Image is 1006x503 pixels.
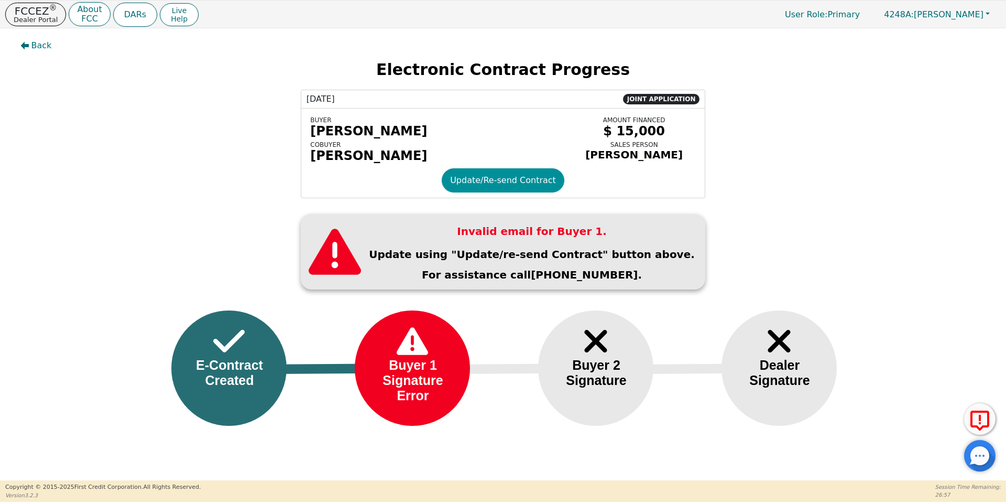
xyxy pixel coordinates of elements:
div: Dealer Signature [737,358,822,388]
div: [PERSON_NAME] [573,148,696,161]
div: Buyer 1 Signature Error [370,358,455,403]
h2: Electronic Contract Progress [12,60,994,79]
div: Buyer 2 Signature [554,358,639,388]
div: SALES PERSON [573,141,696,148]
p: Update using "Update/re-send Contract" button above. [369,248,695,261]
button: Report Error to FCC [964,403,996,435]
a: User Role:Primary [774,4,870,25]
img: Frame [397,323,428,359]
button: Update/Re-send Contract [442,168,564,192]
img: Frame [763,323,795,359]
p: Session Time Remaining: [935,483,1001,491]
span: [DATE] [307,93,335,105]
p: Copyright © 2015- 2025 First Credit Corporation. [5,483,201,492]
sup: ® [49,3,57,13]
img: Line [271,363,381,374]
p: 26:57 [935,491,1001,499]
img: Frame [580,323,611,359]
h3: Invalid email for Buyer 1. [369,225,695,238]
div: [PERSON_NAME] [310,148,564,163]
button: AboutFCC [69,2,110,27]
span: Help [171,15,188,23]
button: DARs [113,3,157,27]
p: Primary [774,4,870,25]
span: Live [171,6,188,15]
p: Version 3.2.3 [5,491,201,499]
p: FCCEZ [14,6,58,16]
p: FCC [77,15,102,23]
img: warning Red Desktop [309,226,361,278]
div: BUYER [310,116,564,124]
span: User Role : [785,9,827,19]
span: Back [31,39,52,52]
div: [PERSON_NAME] [310,124,564,138]
p: About [77,5,102,14]
div: COBUYER [310,141,564,148]
span: JOINT APPLICATION [623,94,699,104]
button: 4248A:[PERSON_NAME] [873,6,1001,23]
p: For assistance call [PHONE_NUMBER]. [369,269,695,281]
div: AMOUNT FINANCED [573,116,696,124]
div: E-Contract Created [187,358,272,388]
img: Line [455,363,565,374]
button: FCCEZ®Dealer Portal [5,3,66,26]
button: Back [12,34,60,58]
div: $ 15,000 [573,124,696,138]
p: Dealer Portal [14,16,58,23]
img: Frame [213,323,245,359]
span: All Rights Reserved. [143,484,201,490]
span: [PERSON_NAME] [884,9,983,19]
span: 4248A: [884,9,914,19]
button: LiveHelp [160,3,199,26]
img: Line [638,363,748,374]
